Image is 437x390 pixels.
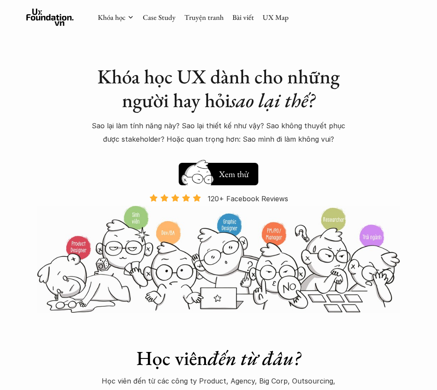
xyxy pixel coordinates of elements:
[232,13,254,22] a: Bài viết
[179,159,258,185] a: Xem thử
[230,87,315,113] em: sao lại thế?
[208,345,301,371] em: đến từ đâu?
[263,13,289,22] a: UX Map
[208,192,288,205] p: 120+ Facebook Reviews
[98,13,125,22] a: Khóa học
[90,119,347,146] p: Sao lại làm tính năng này? Sao lại thiết kế như vậy? Sao không thuyết phục được stakeholder? Hoặc...
[143,13,176,22] a: Case Study
[90,65,347,112] h1: Khóa học UX dành cho những người hay hỏi
[218,168,250,180] h5: Xem thử
[184,13,224,22] a: Truyện tranh
[96,346,341,370] h1: Học viên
